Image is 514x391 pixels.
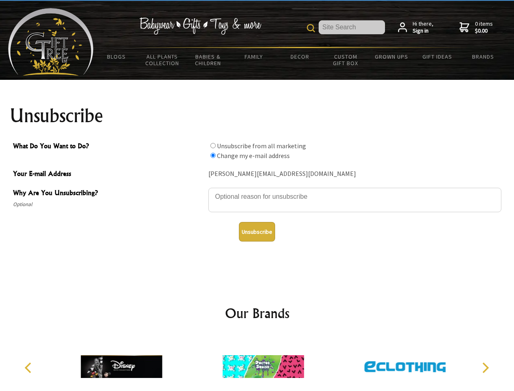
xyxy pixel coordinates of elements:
a: Grown Ups [368,48,414,65]
a: Custom Gift Box [323,48,369,72]
h2: Our Brands [16,303,498,323]
label: Unsubscribe from all marketing [217,142,306,150]
input: Site Search [319,20,385,34]
strong: $0.00 [475,27,493,35]
button: Unsubscribe [239,222,275,242]
textarea: Why Are You Unsubscribing? [208,188,501,212]
span: Hi there, [413,20,433,35]
button: Next [476,359,494,377]
h1: Unsubscribe [10,106,505,125]
button: Previous [20,359,38,377]
input: What Do You Want to Do? [210,143,216,148]
span: Why Are You Unsubscribing? [13,188,204,200]
a: Family [231,48,277,65]
img: Babywear - Gifts - Toys & more [139,18,261,35]
img: product search [307,24,315,32]
a: Babies & Children [185,48,231,72]
a: BLOGS [94,48,140,65]
div: [PERSON_NAME][EMAIL_ADDRESS][DOMAIN_NAME] [208,168,501,180]
span: What Do You Want to Do? [13,141,204,153]
img: Babyware - Gifts - Toys and more... [8,8,94,76]
a: Gift Ideas [414,48,460,65]
a: Decor [277,48,323,65]
a: Brands [460,48,506,65]
a: 0 items$0.00 [459,20,493,35]
a: Hi there,Sign in [398,20,433,35]
strong: Sign in [413,27,433,35]
a: All Plants Collection [140,48,186,72]
span: Your E-mail Address [13,169,204,180]
span: Optional [13,200,204,209]
span: 0 items [475,20,493,35]
label: Change my e-mail address [217,152,290,160]
input: What Do You Want to Do? [210,153,216,158]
